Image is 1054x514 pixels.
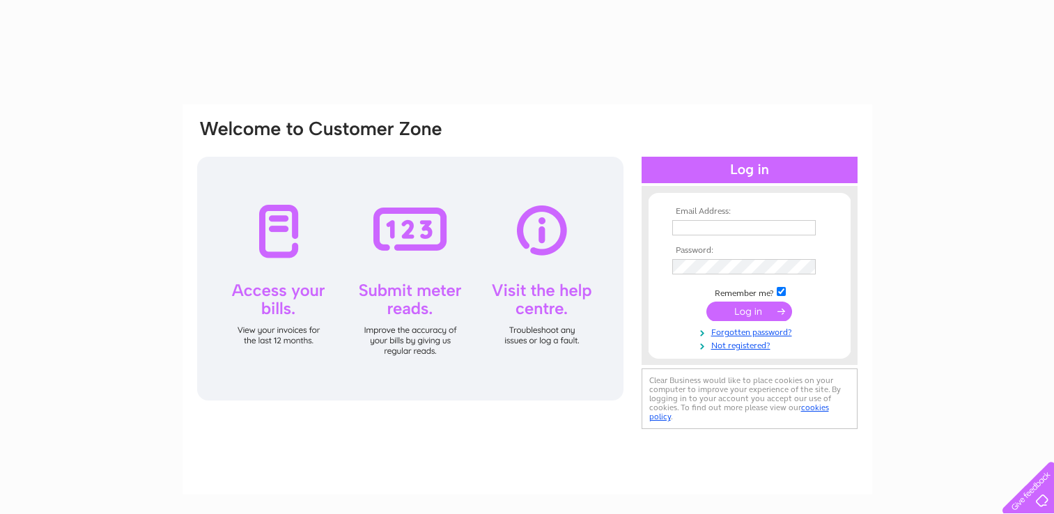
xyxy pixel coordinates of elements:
a: Forgotten password? [672,325,830,338]
th: Password: [669,246,830,256]
a: cookies policy [649,403,829,421]
a: Not registered? [672,338,830,351]
td: Remember me? [669,285,830,299]
input: Submit [706,302,792,321]
th: Email Address: [669,207,830,217]
div: Clear Business would like to place cookies on your computer to improve your experience of the sit... [642,368,858,429]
